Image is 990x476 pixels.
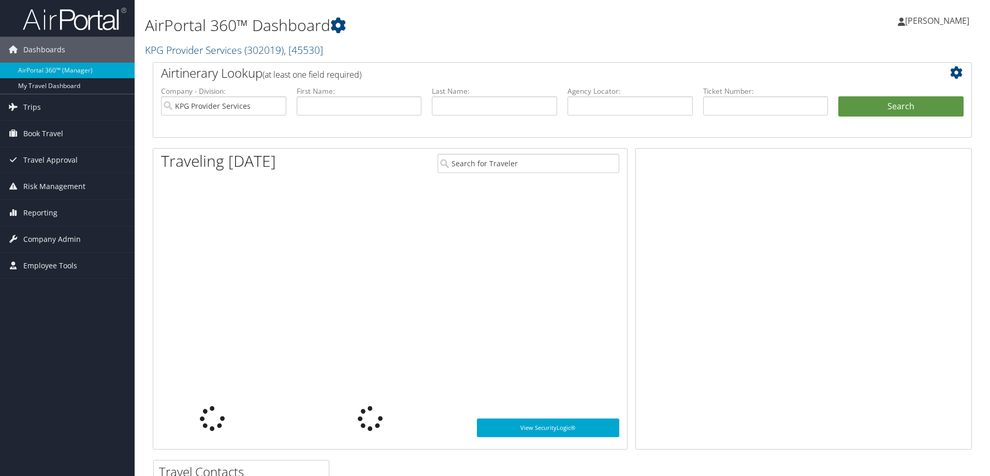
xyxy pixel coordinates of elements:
[23,147,78,173] span: Travel Approval
[161,150,276,172] h1: Traveling [DATE]
[23,253,77,279] span: Employee Tools
[284,43,323,57] span: , [ 45530 ]
[703,86,828,96] label: Ticket Number:
[898,5,980,36] a: [PERSON_NAME]
[567,86,693,96] label: Agency Locator:
[161,86,286,96] label: Company - Division:
[145,43,323,57] a: KPG Provider Services
[297,86,422,96] label: First Name:
[23,226,81,252] span: Company Admin
[23,37,65,63] span: Dashboards
[244,43,284,57] span: ( 302019 )
[23,94,41,120] span: Trips
[23,174,85,199] span: Risk Management
[905,15,969,26] span: [PERSON_NAME]
[432,86,557,96] label: Last Name:
[263,69,361,80] span: (at least one field required)
[838,96,964,117] button: Search
[23,7,126,31] img: airportal-logo.png
[161,64,895,82] h2: Airtinerary Lookup
[438,154,619,173] input: Search for Traveler
[477,419,619,437] a: View SecurityLogic®
[145,15,702,36] h1: AirPortal 360™ Dashboard
[23,200,57,226] span: Reporting
[23,121,63,147] span: Book Travel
